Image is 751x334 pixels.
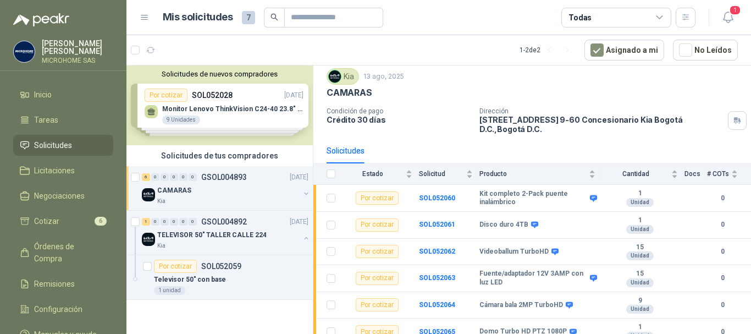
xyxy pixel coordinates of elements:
div: Por cotizar [154,260,197,273]
b: 0 [707,300,738,310]
b: SOL052064 [419,301,455,309]
p: Condición de pago [327,107,471,115]
div: Solicitudes de tus compradores [126,145,313,166]
b: 1 [602,189,678,198]
div: Unidad [626,225,654,234]
span: 1 [729,5,741,15]
div: Por cotizar [356,298,399,311]
span: Órdenes de Compra [34,240,103,265]
span: Producto [479,170,587,178]
p: Kia [157,242,165,250]
div: Kia [327,68,359,85]
a: Configuración [13,299,113,320]
div: 0 [179,218,187,226]
a: Negociaciones [13,185,113,206]
p: CAMARAS [327,87,372,98]
b: Videoballum TurboHD [479,248,549,256]
div: Por cotizar [356,245,399,258]
span: Licitaciones [34,165,75,177]
span: Solicitudes [34,139,72,151]
p: Kia [157,197,165,206]
b: 0 [707,220,738,230]
span: Solicitud [419,170,464,178]
button: Asignado a mi [584,40,664,61]
div: 0 [179,173,187,181]
h1: Mis solicitudes [163,9,233,25]
div: 0 [170,173,178,181]
div: 0 [161,173,169,181]
p: 13 ago, 2025 [363,72,404,82]
span: Configuración [34,303,82,315]
div: 0 [151,218,159,226]
span: Inicio [34,89,52,101]
p: Televisor 50" con base [154,275,226,285]
span: Cantidad [602,170,669,178]
a: Solicitudes [13,135,113,156]
p: GSOL004892 [201,218,247,226]
b: 15 [602,243,678,252]
img: Logo peakr [13,13,69,26]
a: Por cotizarSOL052059Televisor 50" con base1 unidad [126,255,313,300]
b: Cámara bala 2MP TurboHD [479,301,563,310]
button: 1 [718,8,738,28]
th: Solicitud [419,163,479,185]
b: 1 [602,216,678,225]
div: 0 [161,218,169,226]
b: 1 [602,323,678,332]
span: Estado [342,170,404,178]
p: CAMARAS [157,185,191,196]
a: Inicio [13,84,113,105]
p: TELEVISOR 50" TALLER CALLE 224 [157,230,266,240]
div: Solicitudes [327,145,365,157]
img: Company Logo [142,233,155,246]
div: 0 [151,173,159,181]
a: SOL052063 [419,274,455,282]
th: # COTs [707,163,751,185]
b: Kit completo 2-Pack puente inalámbrico [479,190,587,207]
a: 6 0 0 0 0 0 GSOL004893[DATE] Company LogoCAMARASKia [142,171,311,206]
div: 0 [189,218,197,226]
span: 6 [95,217,107,226]
div: Unidad [626,305,654,314]
th: Cantidad [602,163,684,185]
a: SOL052061 [419,221,455,228]
div: 1 unidad [154,286,185,295]
div: 0 [170,218,178,226]
span: Negociaciones [34,190,85,202]
b: 0 [707,247,738,257]
img: Company Logo [142,188,155,201]
p: GSOL004893 [201,173,247,181]
a: SOL052062 [419,248,455,255]
img: Company Logo [14,41,35,62]
div: 1 - 2 de 2 [520,41,576,59]
a: Órdenes de Compra [13,236,113,269]
b: 9 [602,297,678,305]
b: Fuente/adaptador 12V 3AMP con luz LED [479,270,587,287]
span: Tareas [34,114,58,126]
th: Docs [684,163,707,185]
div: Por cotizar [356,272,399,285]
a: 1 0 0 0 0 0 GSOL004892[DATE] Company LogoTELEVISOR 50" TALLER CALLE 224Kia [142,215,311,250]
img: Company Logo [329,70,341,83]
span: search [270,13,278,21]
p: [STREET_ADDRESS] 9-60 Concesionario Kia Bogotá D.C. , Bogotá D.C. [479,115,724,134]
div: Unidad [626,198,654,207]
p: MICROHOME SAS [42,57,113,64]
a: Remisiones [13,273,113,294]
a: SOL052060 [419,194,455,202]
p: SOL052059 [201,262,241,270]
div: 0 [189,173,197,181]
div: 1 [142,218,150,226]
span: Remisiones [34,278,75,290]
p: [DATE] [290,172,308,183]
p: Crédito 30 días [327,115,471,124]
div: Todas [568,12,592,24]
th: Estado [342,163,419,185]
div: Por cotizar [356,218,399,232]
a: Cotizar6 [13,211,113,232]
div: Unidad [626,251,654,260]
